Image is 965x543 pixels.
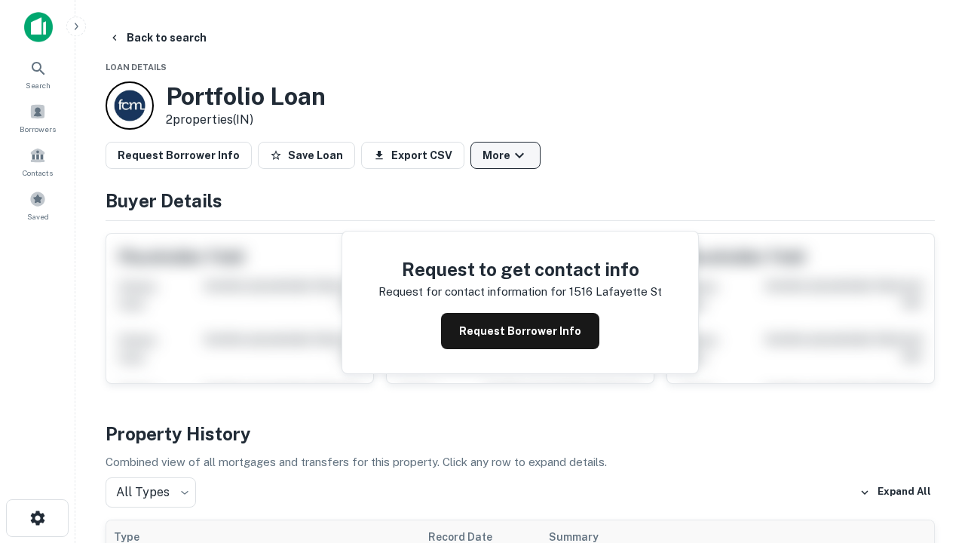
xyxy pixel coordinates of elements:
span: Borrowers [20,123,56,135]
a: Contacts [5,141,71,182]
button: Back to search [103,24,213,51]
p: Request for contact information for [378,283,566,301]
p: 2 properties (IN) [166,111,326,129]
span: Saved [27,210,49,222]
iframe: Chat Widget [890,422,965,495]
p: 1516 lafayette st [569,283,662,301]
h4: Property History [106,420,935,447]
div: All Types [106,477,196,508]
button: Request Borrower Info [106,142,252,169]
span: Loan Details [106,63,167,72]
a: Search [5,54,71,94]
img: capitalize-icon.png [24,12,53,42]
button: Expand All [856,481,935,504]
span: Search [26,79,51,91]
span: Contacts [23,167,53,179]
button: More [470,142,541,169]
p: Combined view of all mortgages and transfers for this property. Click any row to expand details. [106,453,935,471]
h4: Buyer Details [106,187,935,214]
button: Request Borrower Info [441,313,599,349]
h4: Request to get contact info [378,256,662,283]
a: Saved [5,185,71,225]
button: Export CSV [361,142,464,169]
button: Save Loan [258,142,355,169]
h3: Portfolio Loan [166,82,326,111]
a: Borrowers [5,97,71,138]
